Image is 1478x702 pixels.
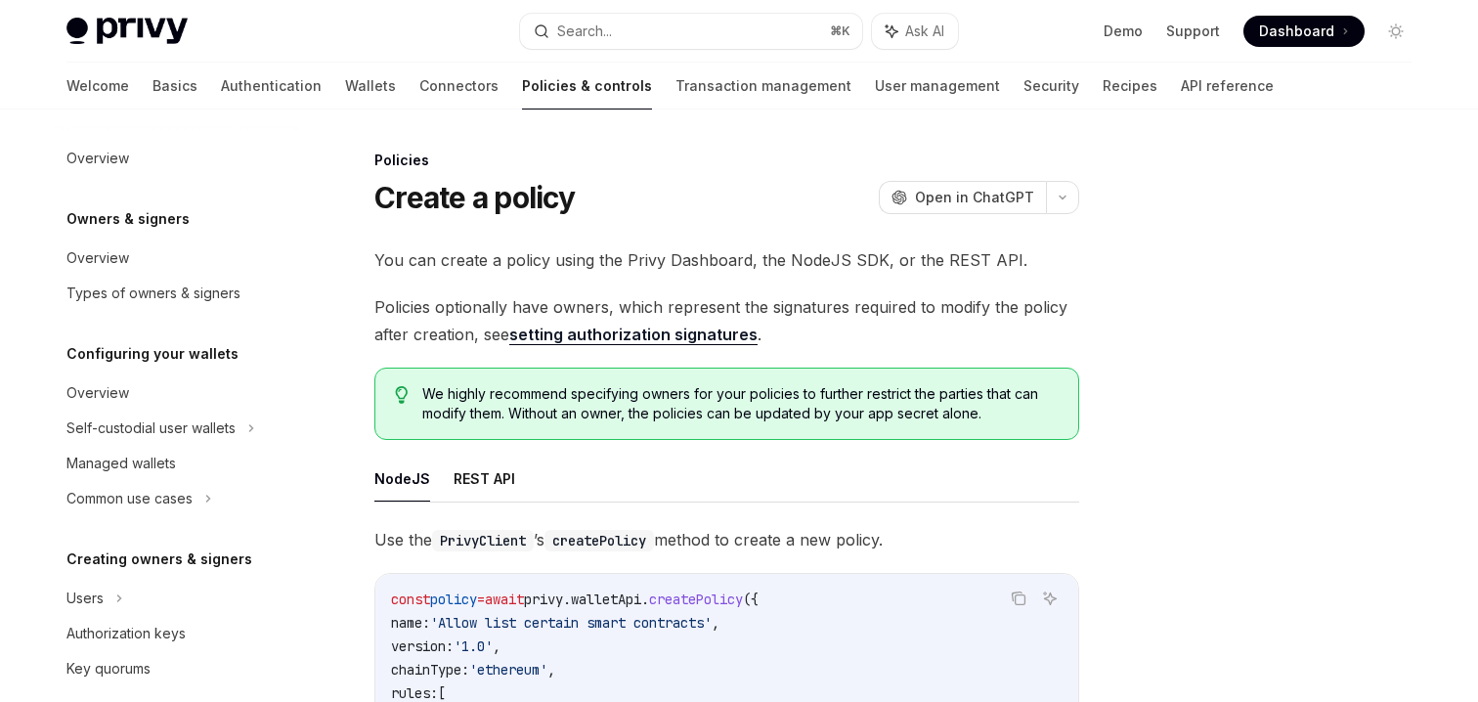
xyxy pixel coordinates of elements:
[1006,586,1031,611] button: Copy the contents from the code block
[1181,63,1274,110] a: API reference
[915,188,1034,207] span: Open in ChatGPT
[395,386,409,404] svg: Tip
[66,246,129,270] div: Overview
[743,591,759,608] span: ({
[51,141,301,176] a: Overview
[432,530,534,551] code: PrivyClient
[557,20,612,43] div: Search...
[391,661,469,679] span: chainType:
[454,456,515,502] button: REST API
[438,684,446,702] span: [
[469,661,547,679] span: 'ethereum'
[66,417,236,440] div: Self-custodial user wallets
[1243,16,1365,47] a: Dashboard
[1037,586,1063,611] button: Ask AI
[1166,22,1220,41] a: Support
[51,651,301,686] a: Key quorums
[875,63,1000,110] a: User management
[66,147,129,170] div: Overview
[66,282,240,305] div: Types of owners & signers
[66,657,151,680] div: Key quorums
[905,22,944,41] span: Ask AI
[430,591,477,608] span: policy
[51,375,301,411] a: Overview
[524,591,563,608] span: privy
[422,384,1059,423] span: We highly recommend specifying owners for your policies to further restrict the parties that can ...
[712,614,719,632] span: ,
[152,63,197,110] a: Basics
[830,23,850,39] span: ⌘ K
[547,661,555,679] span: ,
[391,684,438,702] span: rules:
[879,181,1046,214] button: Open in ChatGPT
[66,452,176,475] div: Managed wallets
[391,614,430,632] span: name:
[1259,22,1334,41] span: Dashboard
[477,591,485,608] span: =
[872,14,958,49] button: Ask AI
[391,637,454,655] span: version:
[1103,63,1157,110] a: Recipes
[571,591,641,608] span: walletApi
[563,591,571,608] span: .
[66,622,186,645] div: Authorization keys
[1023,63,1079,110] a: Security
[374,246,1079,274] span: You can create a policy using the Privy Dashboard, the NodeJS SDK, or the REST API.
[641,591,649,608] span: .
[675,63,851,110] a: Transaction management
[1380,16,1412,47] button: Toggle dark mode
[649,591,743,608] span: createPolicy
[66,381,129,405] div: Overview
[374,180,575,215] h1: Create a policy
[374,293,1079,348] span: Policies optionally have owners, which represent the signatures required to modify the policy aft...
[51,276,301,311] a: Types of owners & signers
[522,63,652,110] a: Policies & controls
[66,342,239,366] h5: Configuring your wallets
[51,616,301,651] a: Authorization keys
[66,207,190,231] h5: Owners & signers
[1104,22,1143,41] a: Demo
[374,151,1079,170] div: Policies
[430,614,712,632] span: 'Allow list certain smart contracts'
[66,63,129,110] a: Welcome
[221,63,322,110] a: Authentication
[509,325,758,345] a: setting authorization signatures
[493,637,500,655] span: ,
[419,63,499,110] a: Connectors
[51,446,301,481] a: Managed wallets
[485,591,524,608] span: await
[520,14,862,49] button: Search...⌘K
[66,548,252,571] h5: Creating owners & signers
[51,241,301,276] a: Overview
[345,63,396,110] a: Wallets
[374,456,430,502] button: NodeJS
[544,530,654,551] code: createPolicy
[374,526,1079,553] span: Use the ’s method to create a new policy.
[66,487,193,510] div: Common use cases
[454,637,493,655] span: '1.0'
[66,587,104,610] div: Users
[66,18,188,45] img: light logo
[391,591,430,608] span: const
